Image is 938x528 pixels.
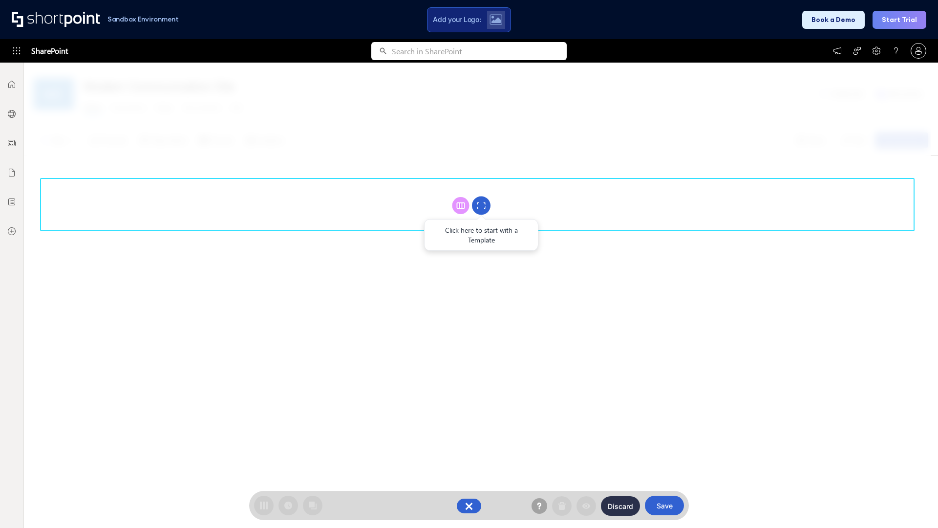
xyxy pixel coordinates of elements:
[31,39,68,63] span: SharePoint
[392,42,567,60] input: Search in SharePoint
[873,11,926,29] button: Start Trial
[802,11,865,29] button: Book a Demo
[889,481,938,528] iframe: Chat Widget
[433,15,481,24] span: Add your Logo:
[645,496,684,515] button: Save
[107,17,179,22] h1: Sandbox Environment
[490,14,502,25] img: Upload logo
[601,496,640,516] button: Discard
